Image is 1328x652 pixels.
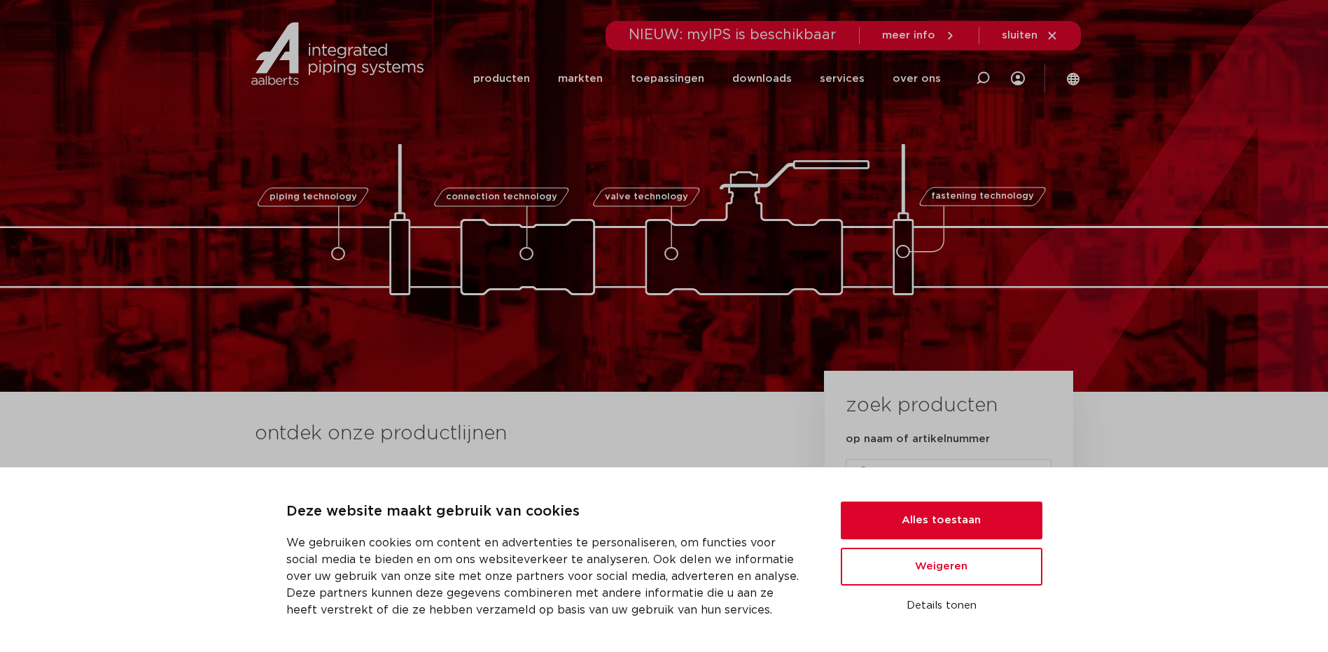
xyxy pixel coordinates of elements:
button: Weigeren [841,548,1042,586]
span: fastening technology [931,192,1034,201]
a: sluiten [1002,29,1058,42]
a: meer info [882,29,956,42]
button: Details tonen [841,594,1042,618]
h3: zoek producten [846,392,998,420]
span: meer info [882,30,935,41]
p: We gebruiken cookies om content en advertenties te personaliseren, om functies voor social media ... [286,534,807,618]
span: sluiten [1002,30,1037,41]
a: markten [558,50,603,107]
input: zoeken [846,459,1051,491]
span: NIEUW: myIPS is beschikbaar [629,28,837,42]
span: connection technology [445,192,557,201]
p: Deze website maakt gebruik van cookies [286,501,807,523]
a: producten [473,50,530,107]
h3: ontdek onze productlijnen [255,420,777,448]
nav: Menu [473,50,941,107]
a: services [820,50,865,107]
a: toepassingen [631,50,704,107]
a: downloads [732,50,792,107]
div: my IPS [1011,50,1025,107]
a: over ons [893,50,941,107]
span: valve technology [605,192,688,201]
button: Alles toestaan [841,502,1042,539]
label: op naam of artikelnummer [846,432,990,446]
span: piping technology [270,192,357,201]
